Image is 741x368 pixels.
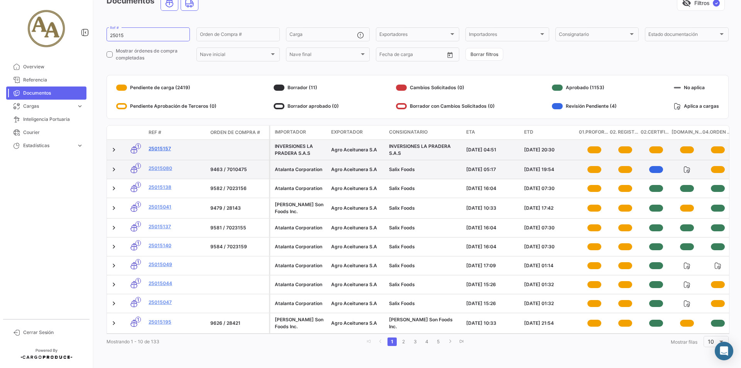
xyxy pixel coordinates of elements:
div: Aprobado (1153) [552,81,617,94]
span: Ref # [149,129,161,136]
div: Agro Aceitunera S.A [331,185,383,192]
span: Salix Foods [389,244,415,249]
input: Desde [379,53,393,58]
a: Courier [6,126,86,139]
a: Expand/Collapse Row [110,319,118,327]
span: Importador [275,129,306,136]
div: Agro Aceitunera S.A [331,205,383,212]
div: [DATE] 16:04 [466,185,518,192]
a: Referencia [6,73,86,86]
div: Atalanta Corporation [275,300,325,307]
span: 02.CERTIFICADO ANÁLISIS [641,129,672,136]
a: Expand/Collapse Row [110,166,118,173]
a: 25015041 [149,204,204,210]
span: [DOMAIN_NAME] CONFIRMATION [672,129,702,136]
span: 1 [135,240,141,246]
div: Agro Aceitunera S.A [331,243,383,250]
div: Borrador con Cambios Solicitados (0) [396,100,495,112]
span: 1 [135,221,141,227]
div: [DATE] 16:04 [466,224,518,231]
div: [DATE] 21:54 [524,320,576,327]
span: Mostrar órdenes de compra completadas [116,47,190,61]
datatable-header-cell: 02.CERTIFICADO ANÁLISIS [641,125,672,139]
a: go to first page [364,337,374,346]
span: Orden de Compra # [210,129,260,136]
div: Cambios Solicitados (0) [396,81,495,94]
div: 9582 / 7023156 [210,185,266,192]
span: expand_more [76,142,83,149]
a: 25015049 [149,261,204,268]
a: Expand/Collapse Row [110,146,118,154]
span: INVERSIONES LA PRADERA S.A.S [389,143,451,156]
a: 4 [422,337,431,346]
div: Agro Aceitunera S.A [331,166,383,173]
span: Salix Foods [389,282,415,287]
a: go to previous page [376,337,385,346]
div: [DATE] 15:26 [466,300,518,307]
datatable-header-cell: Orden de Compra # [207,126,269,139]
a: 25015140 [149,242,204,249]
li: page 3 [409,335,421,348]
datatable-header-cell: Modo de Transporte [122,129,145,136]
span: 1 [135,317,141,322]
datatable-header-cell: 03.BOOKING CONFIRMATION [672,125,702,139]
span: Cargas [23,103,73,110]
li: page 4 [421,335,433,348]
span: ETA [466,129,475,136]
a: Overview [6,60,86,73]
span: 10 [708,338,714,345]
div: Atalanta Corporation [275,185,325,192]
datatable-header-cell: Importador [270,125,328,139]
span: Salix Foods [389,263,415,268]
a: Expand/Collapse Row [110,243,118,251]
a: 25015080 [149,165,204,172]
span: 1 [135,182,141,188]
a: 1 [387,337,397,346]
div: Atalanta Corporation [275,166,325,173]
span: Referencia [23,76,83,83]
a: Expand/Collapse Row [110,204,118,212]
span: Estado documentación [648,33,718,38]
span: Mostrando 1 - 10 de 133 [107,339,159,344]
a: 2 [399,337,408,346]
div: [PERSON_NAME] Son Foods Inc. [275,201,325,215]
div: Agro Aceitunera S.A [331,262,383,269]
button: Open calendar [444,49,456,61]
a: 5 [434,337,443,346]
div: Pendiente Aprobación de Terceros (0) [116,100,217,112]
input: Hasta [399,53,430,58]
a: Expand/Collapse Row [110,281,118,288]
div: [DATE] 17:09 [466,262,518,269]
div: Borrador (11) [274,81,339,94]
datatable-header-cell: Exportador [328,125,386,139]
a: 25015044 [149,280,204,287]
span: 1 [135,163,141,169]
span: Nave inicial [200,53,269,58]
li: page 1 [386,335,398,348]
span: Consignatario [389,129,428,136]
div: 9463 / 7010475 [210,166,266,173]
span: Salix Foods [389,300,415,306]
a: 25015138 [149,184,204,191]
li: page 5 [433,335,444,348]
datatable-header-cell: 04.ORDEN DE CARGA [702,125,733,139]
li: page 2 [398,335,409,348]
div: Atalanta Corporation [275,262,325,269]
a: Expand/Collapse Row [110,262,118,270]
div: Agro Aceitunera S.A [331,224,383,231]
a: Documentos [6,86,86,100]
div: Agro Aceitunera S.A [331,320,383,327]
a: 25015047 [149,299,204,306]
a: Inteligencia Portuaria [6,113,86,126]
div: Abrir Intercom Messenger [715,342,733,360]
span: Documentos [23,90,83,97]
datatable-header-cell: ETD [521,125,579,139]
div: [DATE] 10:33 [466,205,518,212]
div: Aplica a cargas [674,100,719,112]
div: Pendiente de carga (2419) [116,81,217,94]
div: Atalanta Corporation [275,224,325,231]
a: Expand/Collapse Row [110,185,118,192]
span: 1 [135,143,141,149]
div: Atalanta Corporation [275,281,325,288]
div: [DATE] 19:54 [524,166,576,173]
